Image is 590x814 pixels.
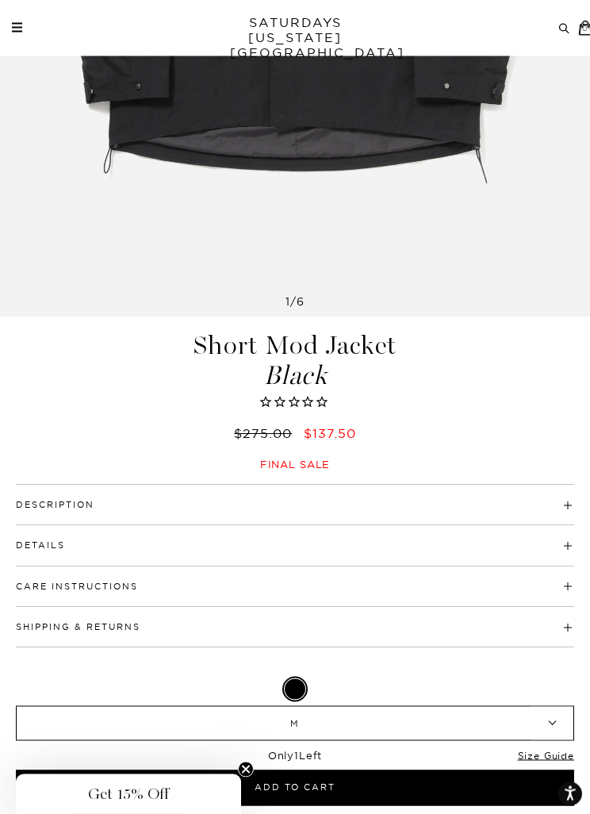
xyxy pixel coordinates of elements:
div: Only Left [202,749,389,770]
a: 0 [578,21,582,36]
b: ▾ [531,707,573,740]
button: Description [16,501,94,510]
span: Black [121,363,469,390]
h1: Short Mod Jacket [121,333,469,390]
button: Details [16,542,65,551]
span: 6 [297,295,305,309]
div: Get 15% OffClose teaser [16,774,241,814]
span: Rated 0.0 out of 5 stars 0 reviews [121,395,469,412]
button: Close teaser [238,762,254,778]
span: 1 [294,749,299,762]
div: Final sale [121,459,469,472]
a: SATURDAYS[US_STATE][GEOGRAPHIC_DATA] [230,15,361,60]
a: Size Guide [518,750,574,770]
del: $275.00 [234,426,298,442]
span: Get 15% Off [88,785,169,804]
span: $137.50 [304,426,356,442]
span: 1 [285,295,290,309]
span: M [52,707,538,740]
button: Shipping & Returns [16,624,140,632]
button: Add to Cart [16,770,574,806]
button: Care Instructions [16,583,138,592]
